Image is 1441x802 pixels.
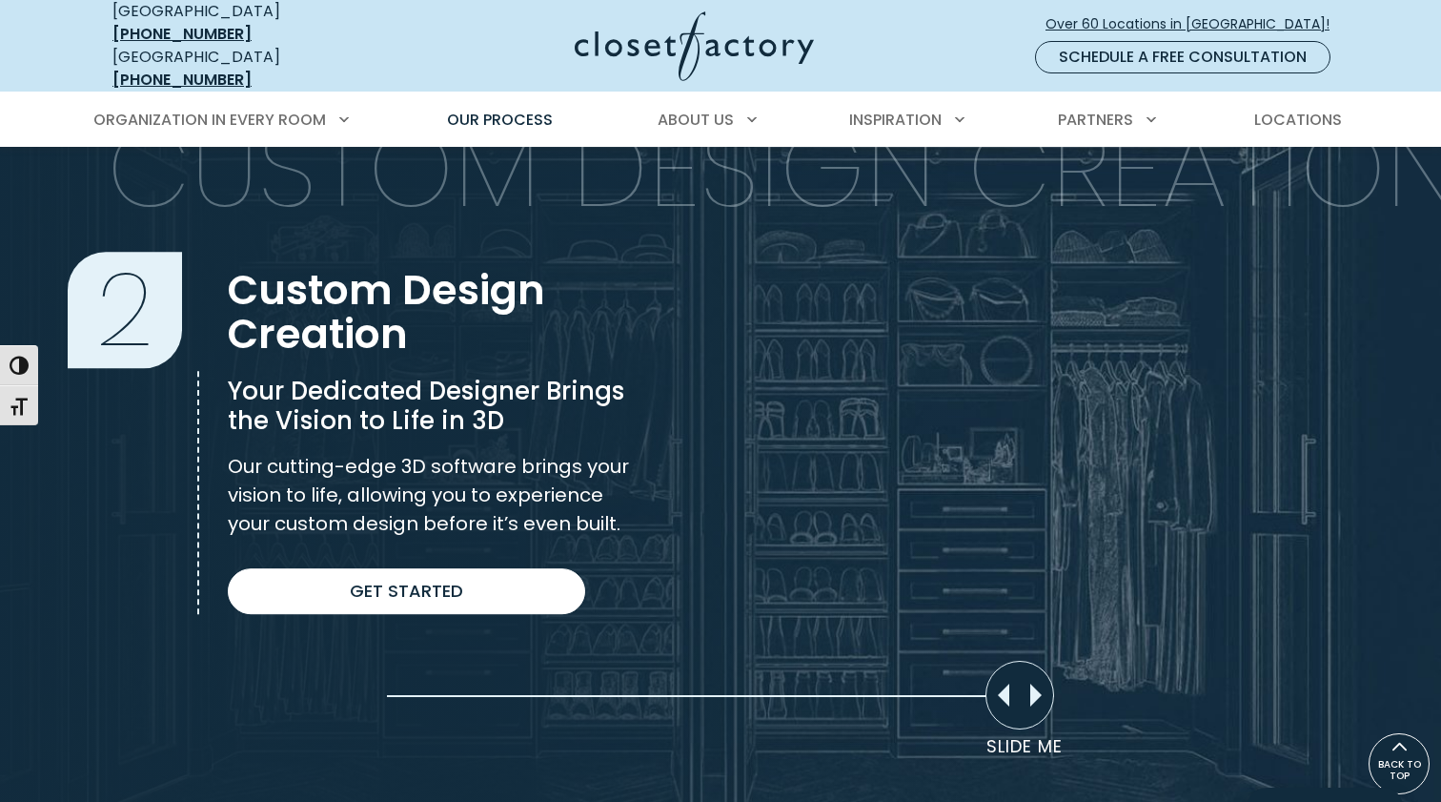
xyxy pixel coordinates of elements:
p: Slide Me [986,733,1066,759]
span: Our Process [447,109,553,131]
span: About Us [658,109,734,131]
a: BACK TO TOP [1369,733,1430,794]
a: [PHONE_NUMBER] [112,69,252,91]
span: Inspiration [849,109,942,131]
nav: Primary Menu [80,93,1361,147]
a: [PHONE_NUMBER] [112,23,252,45]
span: 2 [68,253,182,369]
a: Schedule a Free Consultation [1035,41,1330,73]
div: [GEOGRAPHIC_DATA] [112,46,389,92]
span: BACK TO TOP [1370,759,1429,782]
a: Over 60 Locations in [GEOGRAPHIC_DATA]! [1045,8,1346,41]
span: Custom Design Creation [228,261,545,362]
a: Get Started [228,568,585,614]
div: Move slider to compare images [985,661,1054,730]
p: Our cutting-edge 3D software brings your vision to life, allowing you to experience your custom d... [228,452,635,538]
img: Closet Factory Logo [575,11,814,81]
span: Organization in Every Room [93,109,326,131]
span: Over 60 Locations in [GEOGRAPHIC_DATA]! [1045,14,1345,34]
span: Partners [1058,109,1133,131]
span: Locations [1254,109,1342,131]
span: Your Dedicated Designer Brings the Vision to Life in 3D [228,374,624,438]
